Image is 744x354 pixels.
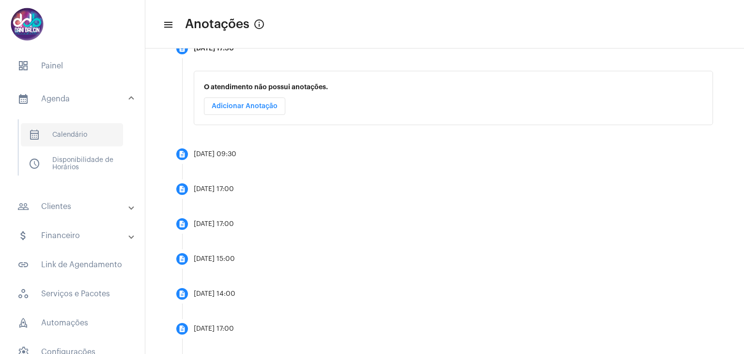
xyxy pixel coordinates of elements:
span: sidenav icon [29,158,40,170]
span: Automações [10,311,135,335]
div: [DATE] 14:00 [194,290,235,298]
mat-icon: description [178,185,186,193]
p: O atendimento não possui anotações. [204,83,703,91]
span: Adicionar Anotação [212,103,278,110]
span: sidenav icon [29,129,40,141]
mat-icon: description [178,220,186,228]
mat-icon: description [178,255,186,263]
span: Serviços e Pacotes [10,282,135,306]
mat-icon: description [178,45,186,52]
div: [DATE] 17:00 [194,186,234,193]
div: [DATE] 17:30 [194,45,234,52]
mat-icon: description [178,290,186,298]
span: sidenav icon [17,317,29,329]
div: [DATE] 15:00 [194,256,235,263]
mat-panel-title: Agenda [17,93,129,105]
mat-icon: sidenav icon [17,230,29,241]
div: [DATE] 17:00 [194,221,234,228]
mat-icon: sidenav icon [163,19,172,31]
button: Adicionar Anotação [204,97,285,115]
mat-panel-title: Clientes [17,201,129,212]
mat-icon: sidenav icon [17,201,29,212]
mat-expansion-panel-header: sidenav iconClientes [6,195,145,218]
mat-icon: description [178,325,186,333]
span: sidenav icon [17,60,29,72]
mat-icon: sidenav icon [17,259,29,271]
span: Painel [10,54,135,78]
div: sidenav iconAgenda [6,114,145,189]
span: sidenav icon [17,288,29,300]
div: [DATE] 17:00 [194,325,234,333]
mat-icon: info_outlined [253,18,265,30]
span: Disponibilidade de Horários [21,152,123,176]
mat-expansion-panel-header: sidenav iconFinanceiro [6,224,145,247]
mat-expansion-panel-header: sidenav iconAgenda [6,83,145,114]
span: Calendário [21,123,123,146]
img: 5016df74-caca-6049-816a-988d68c8aa82.png [8,5,46,44]
span: Anotações [185,16,249,32]
mat-icon: sidenav icon [17,93,29,105]
div: [DATE] 09:30 [194,151,236,158]
mat-icon: description [178,150,186,158]
mat-panel-title: Financeiro [17,230,129,241]
span: Link de Agendamento [10,253,135,276]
